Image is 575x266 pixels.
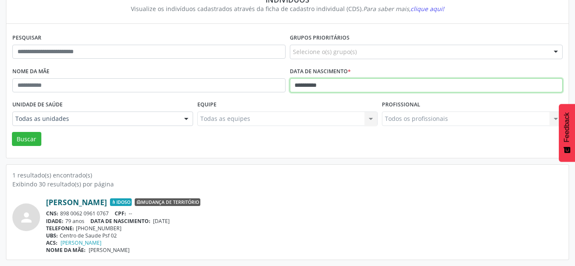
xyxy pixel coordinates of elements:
span: CPF: [115,210,126,217]
button: Feedback - Mostrar pesquisa [559,104,575,162]
span: [PERSON_NAME] [89,246,130,254]
span: Todas as unidades [15,114,176,123]
span: Mudança de território [135,198,200,206]
span: IDADE: [46,217,64,225]
a: [PERSON_NAME] [46,197,107,207]
span: UBS: [46,232,58,239]
div: [PHONE_NUMBER] [46,225,563,232]
div: Centro de Saude Psf 02 [46,232,563,239]
label: Grupos prioritários [290,31,350,45]
span: Feedback [563,112,571,142]
div: 898 0062 0961 0767 [46,210,563,217]
span: clique aqui! [410,5,444,13]
div: Exibindo 30 resultado(s) por página [12,180,563,189]
span: DATA DE NASCIMENTO: [90,217,150,225]
i: person [19,210,34,225]
div: 79 anos [46,217,563,225]
span: TELEFONE: [46,225,74,232]
div: 1 resultado(s) encontrado(s) [12,171,563,180]
span: -- [129,210,132,217]
label: Profissional [382,98,420,112]
span: Selecione o(s) grupo(s) [293,47,357,56]
div: Visualize os indivíduos cadastrados através da ficha de cadastro individual (CDS). [18,4,557,13]
label: Data de nascimento [290,65,351,78]
a: [PERSON_NAME] [61,239,101,246]
label: Unidade de saúde [12,98,63,112]
label: Nome da mãe [12,65,49,78]
label: Pesquisar [12,31,41,45]
label: Equipe [197,98,217,112]
button: Buscar [12,132,41,146]
span: NOME DA MÃE: [46,246,86,254]
span: CNS: [46,210,58,217]
span: ACS: [46,239,58,246]
i: Para saber mais, [363,5,444,13]
span: Idoso [110,198,132,206]
span: [DATE] [153,217,170,225]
